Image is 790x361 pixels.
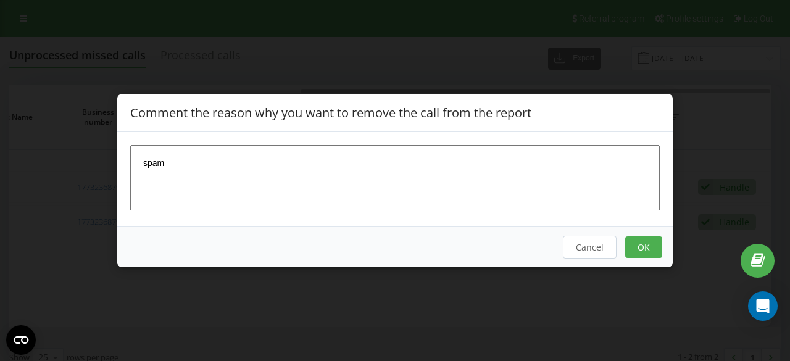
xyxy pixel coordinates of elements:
[563,236,617,259] button: Cancel
[625,236,662,258] button: OK
[117,94,673,132] div: Comment the reason why you want to remove the call from the report
[748,291,778,321] div: Open Intercom Messenger
[6,325,36,355] button: Open CMP widget
[130,145,660,210] textarea: spam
